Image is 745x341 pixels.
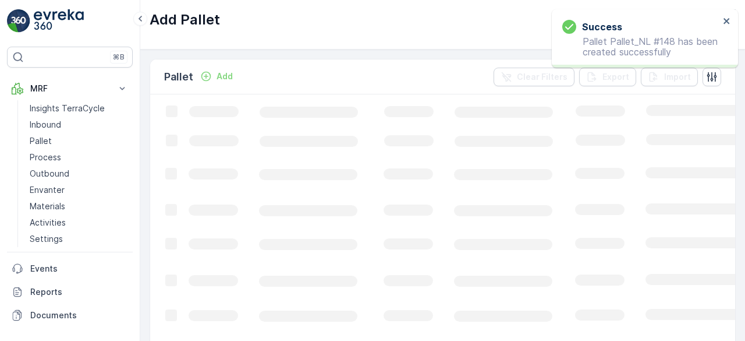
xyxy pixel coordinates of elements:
p: Events [30,263,128,275]
p: Pallet Pallet_NL #148 has been created successfully [562,36,719,57]
span: FD719 Coffee [DATE] #2 [38,191,136,201]
button: Clear Filters [494,68,574,86]
p: Activities [30,217,66,228]
a: Insights TerraCycle [25,100,133,117]
p: Process [30,152,61,163]
span: NL-PI0102 I CNL0044 Koffie [49,287,162,297]
p: Outbound [30,168,69,180]
h3: Success [582,20,622,34]
span: Total Weight : [10,210,68,220]
a: Materials [25,198,133,215]
p: Export [602,71,629,83]
p: Pallet [164,69,193,85]
button: MRF [7,77,133,100]
img: logo_light-DOdMpM7g.png [34,9,84,33]
a: Settings [25,231,133,247]
p: Add [217,71,233,82]
a: Events [7,257,133,280]
p: Settings [30,233,63,245]
p: FD719 Coffee [DATE] #2 [315,10,428,24]
p: Envanter [30,184,65,196]
a: Documents [7,304,133,327]
span: 1 [65,249,69,259]
a: Reports [7,280,133,304]
img: logo [7,9,30,33]
a: Process [25,149,133,166]
a: Inbound [25,117,133,133]
span: FD Pallet [62,268,98,278]
p: Inbound [30,119,61,131]
p: Insights TerraCycle [30,103,105,114]
span: 118 [61,230,73,240]
p: Reports [30,286,128,298]
button: Import [641,68,698,86]
span: Tare Weight : [10,249,65,259]
p: Documents [30,310,128,321]
p: Add Pallet [150,10,220,29]
span: Asset Type : [10,268,62,278]
span: Net Weight : [10,230,61,240]
p: Pallet [30,135,52,147]
p: MRF [30,83,109,94]
p: Import [664,71,691,83]
p: Clear Filters [517,71,567,83]
a: Outbound [25,166,133,182]
button: Export [579,68,636,86]
p: Materials [30,201,65,212]
span: Material : [10,287,49,297]
span: Name : [10,191,38,201]
span: 119 [68,210,80,220]
a: Pallet [25,133,133,149]
a: Activities [25,215,133,231]
p: ⌘B [113,52,125,62]
button: Add [196,69,237,83]
a: Envanter [25,182,133,198]
button: close [723,16,731,27]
